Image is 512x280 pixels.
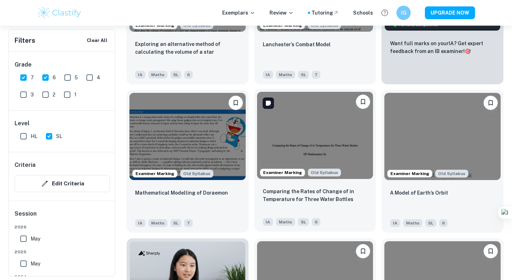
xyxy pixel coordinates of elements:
[390,189,448,197] p: A Model of Earth’s Orbit
[15,119,110,128] h6: Level
[184,71,193,79] span: 6
[15,36,35,46] h6: Filters
[135,189,228,197] p: Mathematical Modelling of Doraemon
[254,90,376,233] a: Examiner MarkingAlthough this IA is written for the old math syllabus (last exam in November 2020...
[31,235,40,243] span: May
[31,132,37,140] span: HL
[276,218,295,226] span: Maths
[15,249,110,255] span: 2025
[484,244,498,258] button: Bookmark
[37,6,82,20] img: Clastify logo
[263,187,368,203] p: Comparing the Rates of Change of in Temperature for Three Water Bottles
[396,6,411,20] button: IG
[263,41,331,48] p: Lanchester’s Combat Model
[148,71,167,79] span: Maths
[222,9,255,17] p: Exemplars
[133,170,177,177] span: Examiner Marking
[403,219,422,227] span: Maths
[15,161,36,169] h6: Criteria
[31,260,40,268] span: May
[263,218,273,226] span: IA
[229,96,243,110] button: Bookmark
[312,71,320,79] span: 7
[75,74,78,81] span: 5
[382,90,503,233] a: Examiner MarkingAlthough this IA is written for the old math syllabus (last exam in November 2020...
[308,169,341,176] div: Although this IA is written for the old math syllabus (last exam in November 2020), the current I...
[465,48,471,54] span: 🎯
[148,219,167,227] span: Maths
[15,274,110,280] span: 2024
[353,9,373,17] a: Schools
[439,219,448,227] span: 6
[135,40,240,56] p: Exploring an alternative method of calculating the volume of a star
[15,210,110,224] h6: Session
[74,91,76,99] span: 1
[384,93,501,180] img: Maths IA example thumbnail: A Model of Earth’s Orbit
[184,219,193,227] span: 7
[356,244,370,258] button: Bookmark
[435,170,468,178] div: Although this IA is written for the old math syllabus (last exam in November 2020), the current I...
[263,71,273,79] span: IA
[400,9,408,17] h6: IG
[484,96,498,110] button: Bookmark
[129,93,246,180] img: Maths IA example thumbnail: Mathematical Modelling of Doraemon
[298,218,309,226] span: SL
[276,71,295,79] span: Maths
[180,170,213,178] div: Although this IA is written for the old math syllabus (last exam in November 2020), the current I...
[31,91,34,99] span: 3
[390,219,400,227] span: IA
[53,74,56,81] span: 6
[308,169,341,176] span: Old Syllabus
[180,170,213,178] span: Old Syllabus
[260,169,305,176] span: Examiner Marking
[15,60,110,69] h6: Grade
[388,170,432,177] span: Examiner Marking
[311,9,339,17] a: Tutoring
[312,218,320,226] span: 6
[170,71,181,79] span: SL
[15,175,110,192] button: Edit Criteria
[425,6,475,19] button: UPGRADE NOW
[53,91,55,99] span: 2
[31,74,34,81] span: 7
[390,39,495,55] p: Want full marks on your IA ? Get expert feedback from an IB examiner!
[379,7,391,19] button: Help and Feedback
[127,90,249,233] a: Examiner MarkingAlthough this IA is written for the old math syllabus (last exam in November 2020...
[56,132,62,140] span: SL
[270,9,294,17] p: Review
[97,74,100,81] span: 4
[257,92,373,179] img: Maths IA example thumbnail: Comparing the Rates of Change of in Temp
[135,219,145,227] span: IA
[170,219,181,227] span: SL
[425,219,436,227] span: SL
[435,170,468,178] span: Old Syllabus
[15,224,110,230] span: 2026
[356,95,370,109] button: Bookmark
[298,71,309,79] span: SL
[85,35,109,46] button: Clear All
[135,71,145,79] span: IA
